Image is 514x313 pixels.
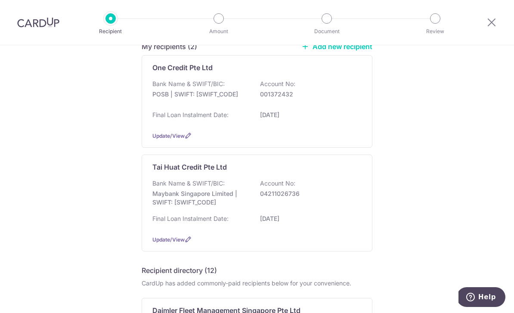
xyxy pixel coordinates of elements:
a: Update/View [152,236,185,243]
img: CardUp [17,17,59,28]
div: CardUp has added commonly-paid recipients below for your convenience. [142,279,372,288]
h5: My recipients (2) [142,41,197,52]
p: [DATE] [260,214,356,223]
p: Final Loan Instalment Date: [152,214,229,223]
a: Add new recipient [301,42,372,51]
p: 04211026736 [260,189,356,198]
p: POSB | SWIFT: [SWIFT_CODE] [152,90,249,99]
p: Review [403,27,467,36]
p: Tai Huat Credit Pte Ltd [152,162,227,172]
p: Account No: [260,179,295,188]
p: Bank Name & SWIFT/BIC: [152,80,225,88]
p: Bank Name & SWIFT/BIC: [152,179,225,188]
h5: Recipient directory (12) [142,265,217,276]
p: Maybank Singapore Limited | SWIFT: [SWIFT_CODE] [152,189,249,207]
p: Amount [187,27,251,36]
iframe: Opens a widget where you can find more information [458,287,505,309]
p: Final Loan Instalment Date: [152,111,229,119]
p: Account No: [260,80,295,88]
p: Document [295,27,359,36]
p: 001372432 [260,90,356,99]
a: Update/View [152,133,185,139]
p: Recipient [79,27,142,36]
p: [DATE] [260,111,356,119]
p: One Credit Pte Ltd [152,62,213,73]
